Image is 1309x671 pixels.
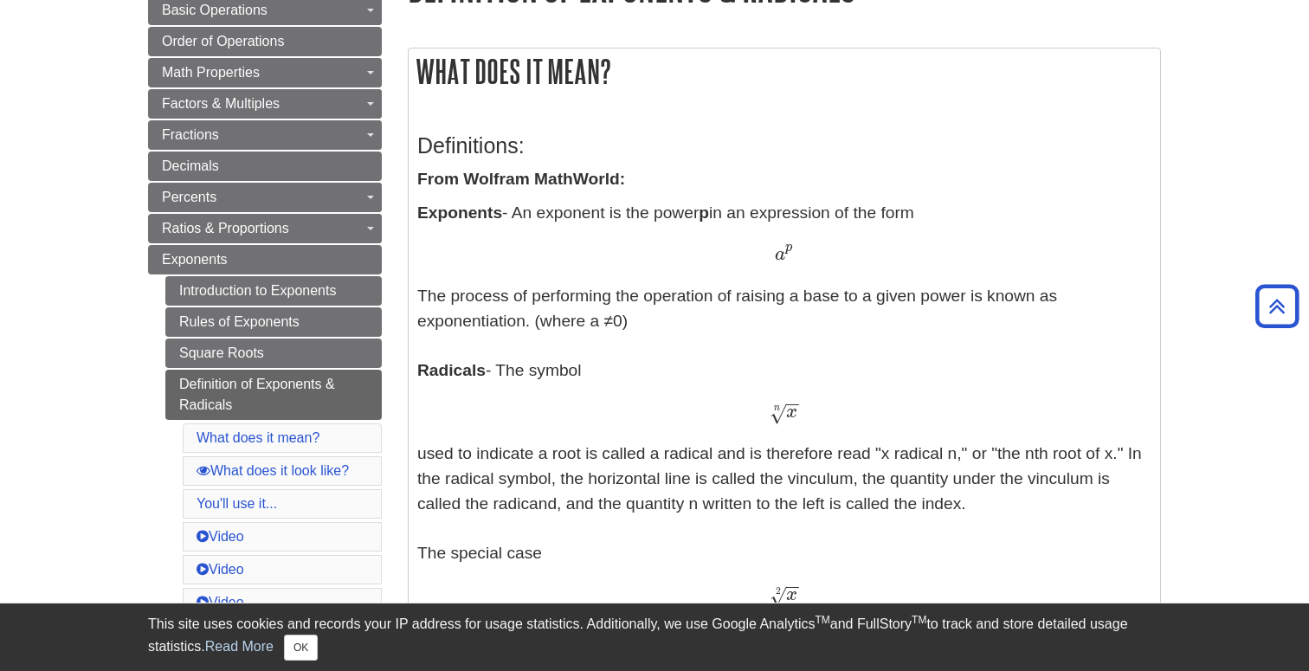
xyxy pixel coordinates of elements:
span: p [785,241,792,255]
button: Close [284,635,318,661]
a: Definition of Exponents & Radicals [165,370,382,420]
span: √ [770,584,786,608]
a: Video [197,562,244,577]
a: Factors & Multiples [148,89,382,119]
span: n [774,403,780,413]
a: Square Roots [165,339,382,368]
div: This site uses cookies and records your IP address for usage statistics. Additionally, we use Goo... [148,614,1161,661]
span: Order of Operations [162,34,284,48]
a: Order of Operations [148,27,382,56]
span: √ [770,402,786,425]
strong: From Wolfram MathWorld: [417,170,625,188]
h2: What does it mean? [409,48,1160,94]
a: Math Properties [148,58,382,87]
sup: TM [815,614,829,626]
a: You'll use it... [197,496,277,511]
b: Radicals [417,361,486,379]
span: Ratios & Proportions [162,221,289,235]
span: 2 [776,585,781,597]
sup: TM [912,614,926,626]
b: Exponents [417,203,502,222]
span: Math Properties [162,65,260,80]
a: Video [197,529,244,544]
a: Read More [205,639,274,654]
span: x [786,403,797,422]
a: Exponents [148,245,382,274]
span: Factors & Multiples [162,96,280,111]
a: What does it look like? [197,463,349,478]
a: Percents [148,183,382,212]
a: Ratios & Proportions [148,214,382,243]
span: a [775,245,785,264]
span: Basic Operations [162,3,268,17]
span: Fractions [162,127,219,142]
h3: Definitions: [417,133,1151,158]
a: Introduction to Exponents [165,276,382,306]
span: Exponents [162,252,228,267]
a: Rules of Exponents [165,307,382,337]
a: Back to Top [1249,294,1305,318]
span: Percents [162,190,216,204]
a: Video [197,595,244,610]
a: Decimals [148,152,382,181]
span: x [786,585,797,604]
span: Decimals [162,158,219,173]
b: p [699,203,709,222]
a: Fractions [148,120,382,150]
a: What does it mean? [197,430,319,445]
